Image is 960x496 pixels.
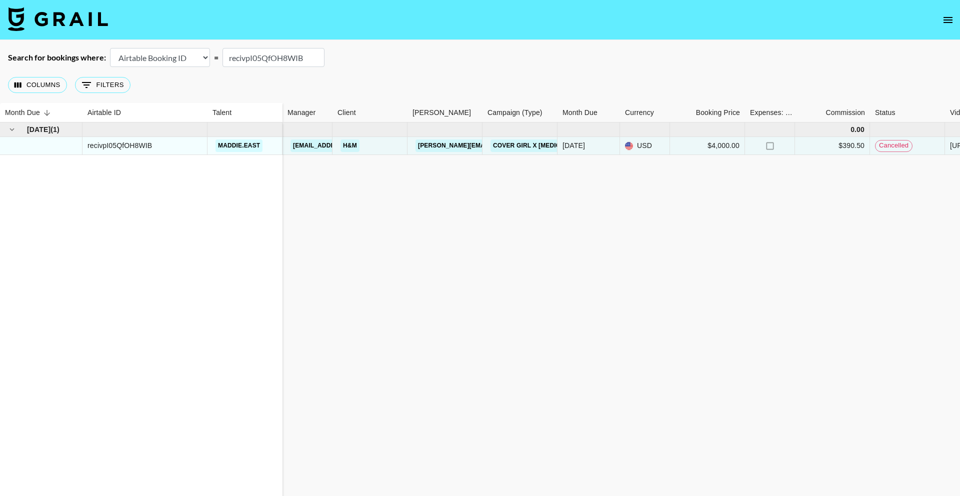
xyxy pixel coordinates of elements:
[750,103,793,122] div: Expenses: Remove Commission?
[620,103,670,122] div: Currency
[75,77,130,93] button: Show filters
[795,103,870,122] div: Commission
[838,140,864,150] div: $390.50
[87,103,121,122] div: Airtable ID
[40,106,54,120] button: Sort
[875,141,912,150] span: cancelled
[340,139,359,152] a: H&M
[412,103,471,122] div: [PERSON_NAME]
[5,122,19,136] button: hide children
[487,103,542,122] div: Campaign (Type)
[490,139,592,152] a: Cover Girl X [MEDICAL_DATA]
[875,103,895,122] div: Status
[557,103,620,122] div: Month Due
[825,103,865,122] div: Commission
[87,140,152,150] div: recivpI05QfOH8WIB
[207,103,282,122] div: Talent
[215,139,262,152] a: maddie.east
[214,52,218,62] div: =
[8,77,67,93] button: Select columns
[287,103,315,122] div: Manager
[5,103,40,122] div: Month Due
[8,7,108,31] img: Grail Talent
[415,139,630,152] a: [PERSON_NAME][EMAIL_ADDRESS][PERSON_NAME][DOMAIN_NAME]
[745,103,795,122] div: Expenses: Remove Commission?
[27,124,50,134] span: [DATE]
[707,140,739,150] div: $4,000.00
[938,10,958,30] button: open drawer
[696,103,740,122] div: Booking Price
[407,103,482,122] div: Booker
[290,139,402,152] a: [EMAIL_ADDRESS][DOMAIN_NAME]
[82,103,207,122] div: Airtable ID
[282,103,332,122] div: Manager
[482,103,557,122] div: Campaign (Type)
[8,52,106,62] div: Search for bookings where:
[212,103,231,122] div: Talent
[50,124,59,134] span: ( 1 )
[670,103,745,122] div: Booking Price
[625,103,654,122] div: Currency
[870,103,945,122] div: Status
[562,140,585,150] div: Sep '25
[620,137,670,155] div: USD
[850,124,864,134] div: 0.00
[337,103,356,122] div: Client
[332,103,407,122] div: Client
[562,103,597,122] div: Month Due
